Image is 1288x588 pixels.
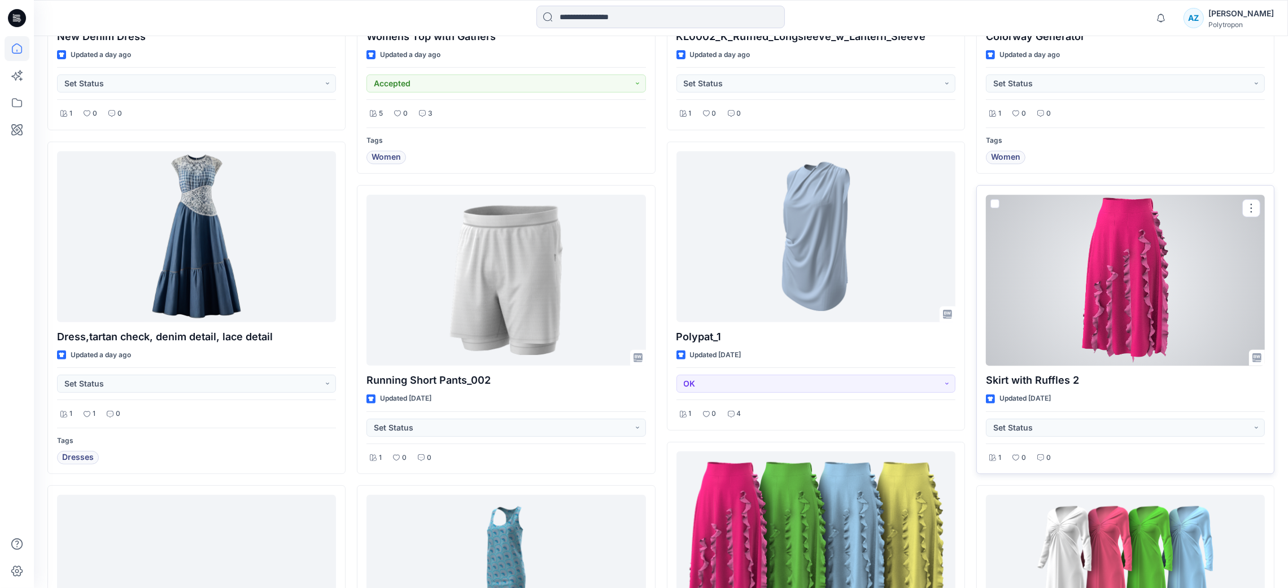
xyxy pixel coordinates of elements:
p: 0 [1046,108,1051,120]
p: 5 [379,108,383,120]
p: 0 [427,452,431,464]
p: Colorway Generator [986,29,1265,45]
p: 0 [93,108,97,120]
div: [PERSON_NAME] [1208,7,1274,20]
p: Tags [366,135,645,147]
p: 3 [428,108,433,120]
span: Dresses [62,451,94,464]
p: Running Short Pants_002 [366,372,645,388]
p: Tags [57,435,336,447]
p: New Denim Dress [57,29,336,45]
span: Women [991,151,1020,164]
p: Updated a day ago [71,349,131,361]
p: Updated a day ago [999,49,1060,61]
p: 0 [1021,452,1026,464]
span: Women [372,151,401,164]
p: 0 [402,452,407,464]
p: Polypat_1 [676,329,955,345]
p: Updated a day ago [71,49,131,61]
p: 1 [69,108,72,120]
p: Womens Top with Gathers [366,29,645,45]
p: Updated a day ago [380,49,440,61]
a: Polypat_1 [676,151,955,322]
p: 0 [1021,108,1026,120]
p: 0 [117,108,122,120]
p: 0 [403,108,408,120]
p: 1 [689,108,692,120]
p: Dress,tartan check, denim detail, lace detail [57,329,336,345]
a: Dress,tartan check, denim detail, lace detail [57,151,336,322]
p: 1 [379,452,382,464]
a: Running Short Pants_002 [366,195,645,366]
p: 1 [69,408,72,420]
p: 0 [1046,452,1051,464]
p: 1 [998,108,1001,120]
p: 0 [116,408,120,420]
p: 4 [737,408,741,420]
p: Updated [DATE] [380,393,431,405]
p: 1 [93,408,95,420]
p: KL0002_K_Ruffled_Longsleeve_w_Lantern_Sleeve [676,29,955,45]
p: 0 [712,408,717,420]
p: 1 [689,408,692,420]
p: Skirt with Ruffles 2 [986,372,1265,388]
a: Skirt with Ruffles 2 [986,195,1265,366]
p: Updated [DATE] [999,393,1051,405]
p: 0 [737,108,741,120]
p: Updated a day ago [690,49,750,61]
p: 0 [712,108,717,120]
p: Updated [DATE] [690,349,741,361]
p: Tags [986,135,1265,147]
div: Polytropon [1208,20,1274,29]
div: AZ [1184,8,1204,28]
p: 1 [998,452,1001,464]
